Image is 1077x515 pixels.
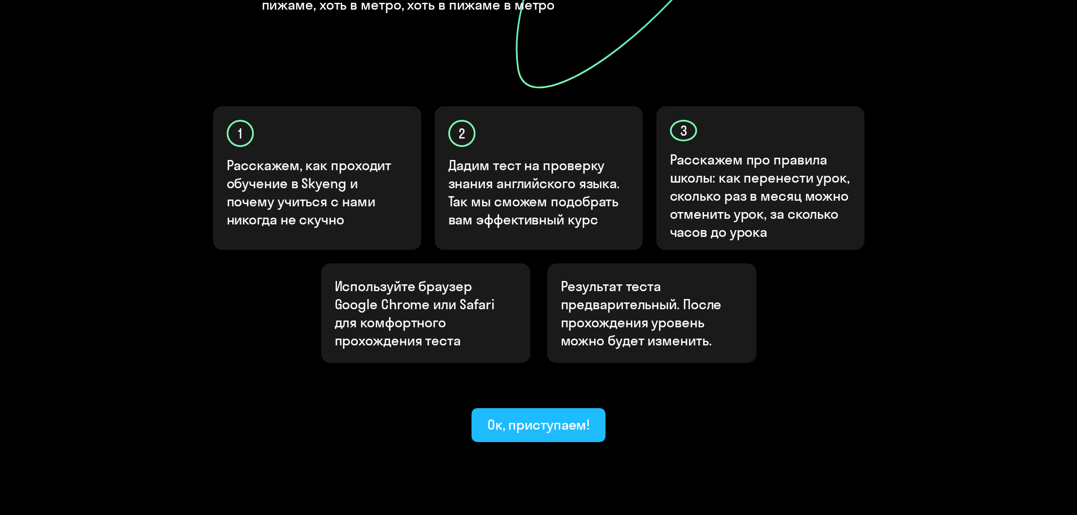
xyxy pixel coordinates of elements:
[335,277,517,349] p: Используйте браузер Google Chrome или Safari для комфортного прохождения теста
[561,277,743,349] p: Результат теста предварительный. После прохождения уровень можно будет изменить.
[227,120,254,147] div: 1
[670,120,697,141] div: 3
[448,156,630,228] p: Дадим тест на проверку знания английского языка. Так мы сможем подобрать вам эффективный курс
[487,416,590,434] div: Ок, приступаем!
[448,120,475,147] div: 2
[670,150,852,241] p: Расскажем про правила школы: как перенести урок, сколько раз в месяц можно отменить урок, за скол...
[472,408,606,442] button: Ок, приступаем!
[227,156,409,228] p: Расскажем, как проходит обучение в Skyeng и почему учиться с нами никогда не скучно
